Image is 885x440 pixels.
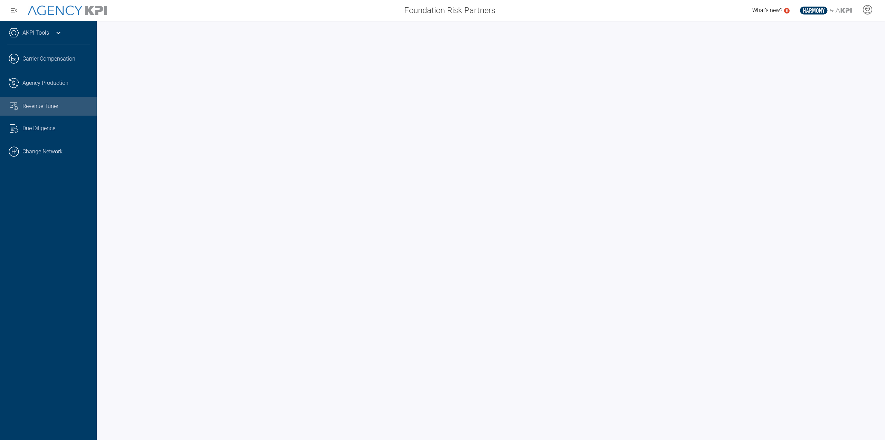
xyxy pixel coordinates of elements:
[752,7,782,14] span: What's new?
[22,102,58,110] span: Revenue Tuner
[404,4,495,17] span: Foundation Risk Partners
[22,124,55,133] span: Due Diligence
[784,8,790,14] a: 5
[28,6,107,16] img: AgencyKPI
[786,9,788,12] text: 5
[22,79,68,87] span: Agency Production
[22,29,49,37] a: AKPI Tools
